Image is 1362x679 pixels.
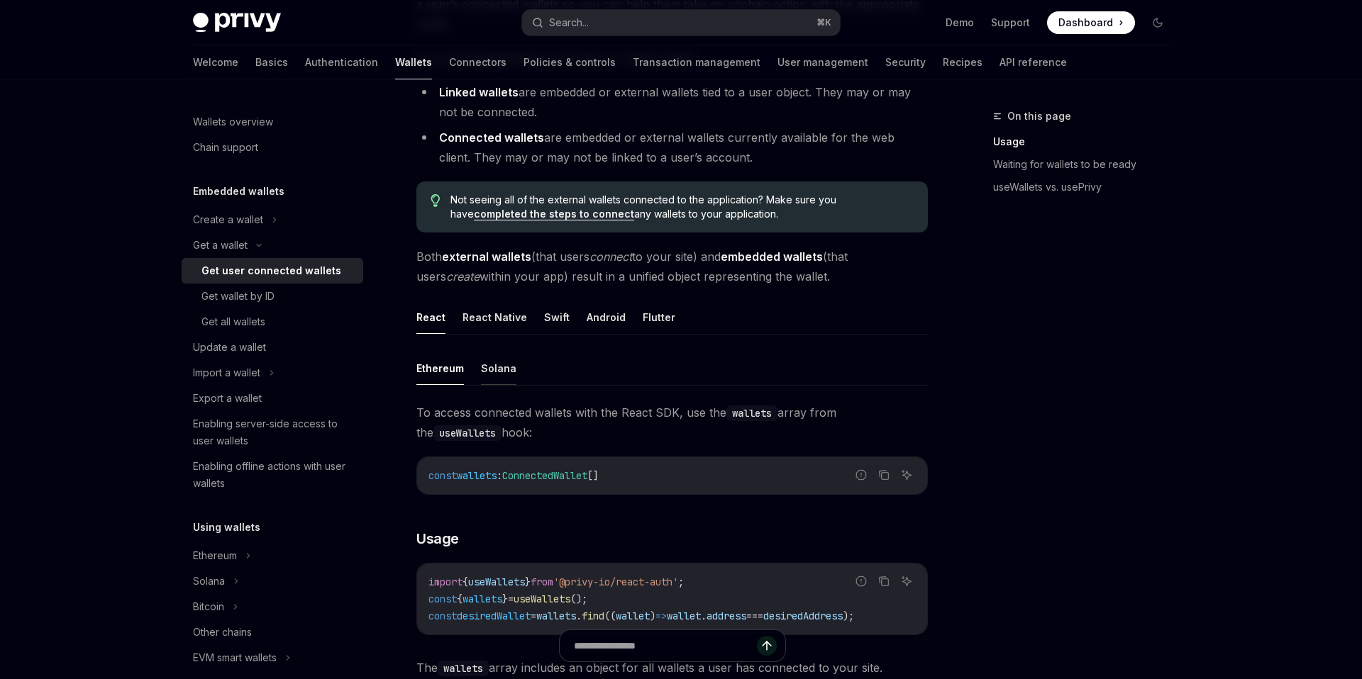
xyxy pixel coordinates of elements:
[502,469,587,482] span: ConnectedWallet
[531,610,536,622] span: =
[655,610,667,622] span: =>
[193,390,262,407] div: Export a wallet
[431,194,441,207] svg: Tip
[468,576,525,588] span: useWallets
[897,572,916,590] button: Ask AI
[852,466,870,484] button: Report incorrect code
[193,13,281,33] img: dark logo
[457,593,463,605] span: {
[428,610,457,622] span: const
[416,301,445,334] button: React
[604,610,616,622] span: ((
[182,258,363,284] a: Get user connected wallets
[463,593,502,605] span: wallets
[993,130,1180,153] a: Usage
[1146,11,1169,34] button: Toggle dark mode
[416,529,459,549] span: Usage
[446,269,480,284] em: create
[1007,108,1071,125] span: On this page
[255,45,288,79] a: Basics
[993,153,1180,176] a: Waiting for wallets to be ready
[439,130,544,145] strong: Connected wallets
[201,313,265,330] div: Get all wallets
[428,593,457,605] span: const
[757,636,777,656] button: Send message
[182,109,363,135] a: Wallets overview
[616,610,650,622] span: wallet
[193,211,263,228] div: Create a wallet
[726,405,777,421] code: wallets
[416,352,464,385] button: Ethereum
[193,415,355,449] div: Enabling server-side access to user wallets
[497,469,502,482] span: :
[305,45,378,79] a: Authentication
[182,619,363,645] a: Other chains
[707,610,746,622] span: address
[193,624,252,641] div: Other chains
[667,610,701,622] span: wallet
[193,339,266,356] div: Update a wallet
[428,469,457,482] span: const
[549,14,589,31] div: Search...
[587,301,626,334] button: Android
[643,301,675,334] button: Flutter
[193,458,355,492] div: Enabling offline actions with user wallets
[442,249,531,264] strong: external wallets
[439,85,519,99] strong: Linked wallets
[502,593,508,605] span: }
[193,519,260,536] h5: Using wallets
[514,593,570,605] span: useWallets
[201,262,341,279] div: Get user connected wallets
[816,17,831,28] span: ⌘ K
[182,335,363,360] a: Update a wallet
[182,454,363,496] a: Enabling offline actions with user wallets
[885,45,926,79] a: Security
[182,411,363,454] a: Enabling server-side access to user wallets
[1058,16,1113,30] span: Dashboard
[843,610,854,622] span: );
[544,301,570,334] button: Swift
[536,610,576,622] span: wallets
[721,249,823,264] strong: embedded wallets
[481,352,516,385] button: Solana
[433,425,502,441] code: useWallets
[201,288,275,305] div: Get wallet by ID
[182,135,363,160] a: Chain support
[763,610,843,622] span: desiredAddress
[457,610,531,622] span: desiredWallet
[193,139,258,156] div: Chain support
[875,572,893,590] button: Copy the contents from the code block
[777,45,868,79] a: User management
[582,610,604,622] span: find
[474,208,634,220] a: completed the steps to connect
[193,237,248,254] div: Get a wallet
[576,610,582,622] span: .
[193,573,225,590] div: Solana
[553,576,678,588] span: '@privy-io/react-auth'
[193,547,237,564] div: Ethereum
[1047,11,1135,34] a: Dashboard
[463,576,468,588] span: {
[650,610,655,622] span: )
[395,45,432,79] a: Wallets
[508,593,514,605] span: =
[522,10,840,35] button: Search...⌘K
[589,249,632,264] em: connect
[416,403,928,442] span: To access connected wallets with the React SDK, use the array from the hook:
[416,247,928,286] span: Both (that users to your site) and (that users within your app) result in a unified object repres...
[946,16,974,30] a: Demo
[193,598,224,615] div: Bitcoin
[450,193,914,221] span: Not seeing all of the external wallets connected to the application? Make sure you have any walle...
[993,176,1180,198] a: useWallets vs. usePrivy
[991,16,1030,30] a: Support
[182,309,363,335] a: Get all wallets
[531,576,553,588] span: from
[193,649,277,666] div: EVM smart wallets
[701,610,707,622] span: .
[182,386,363,411] a: Export a wallet
[587,469,599,482] span: []
[193,183,284,200] h5: Embedded wallets
[633,45,760,79] a: Transaction management
[416,82,928,122] li: are embedded or external wallets tied to a user object. They may or may not be connected.
[875,466,893,484] button: Copy the contents from the code block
